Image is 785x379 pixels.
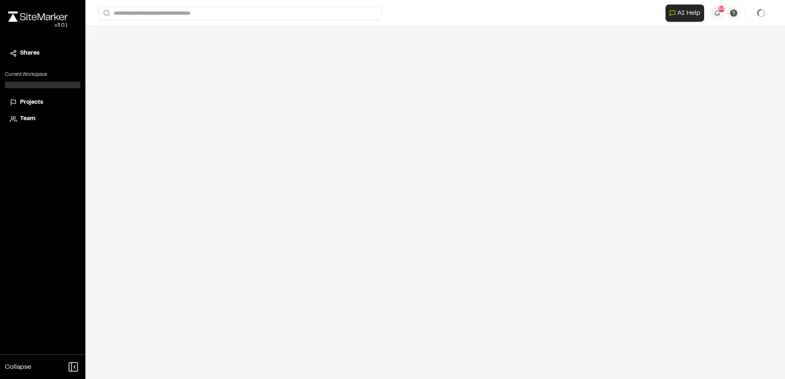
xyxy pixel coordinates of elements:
[20,114,35,123] span: Team
[99,7,113,20] button: Search
[677,8,700,18] span: AI Help
[8,11,68,22] img: rebrand.png
[20,98,43,107] span: Projects
[20,49,39,58] span: Shares
[666,5,704,22] button: Open AI Assistant
[666,5,707,22] div: Open AI Assistant
[10,49,76,58] a: Shares
[10,114,76,123] a: Team
[5,362,31,372] span: Collapse
[711,7,724,20] button: 44
[5,71,80,78] p: Current Workspace
[718,5,725,13] span: 44
[8,22,68,29] div: Oh geez...please don't...
[10,98,76,107] a: Projects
